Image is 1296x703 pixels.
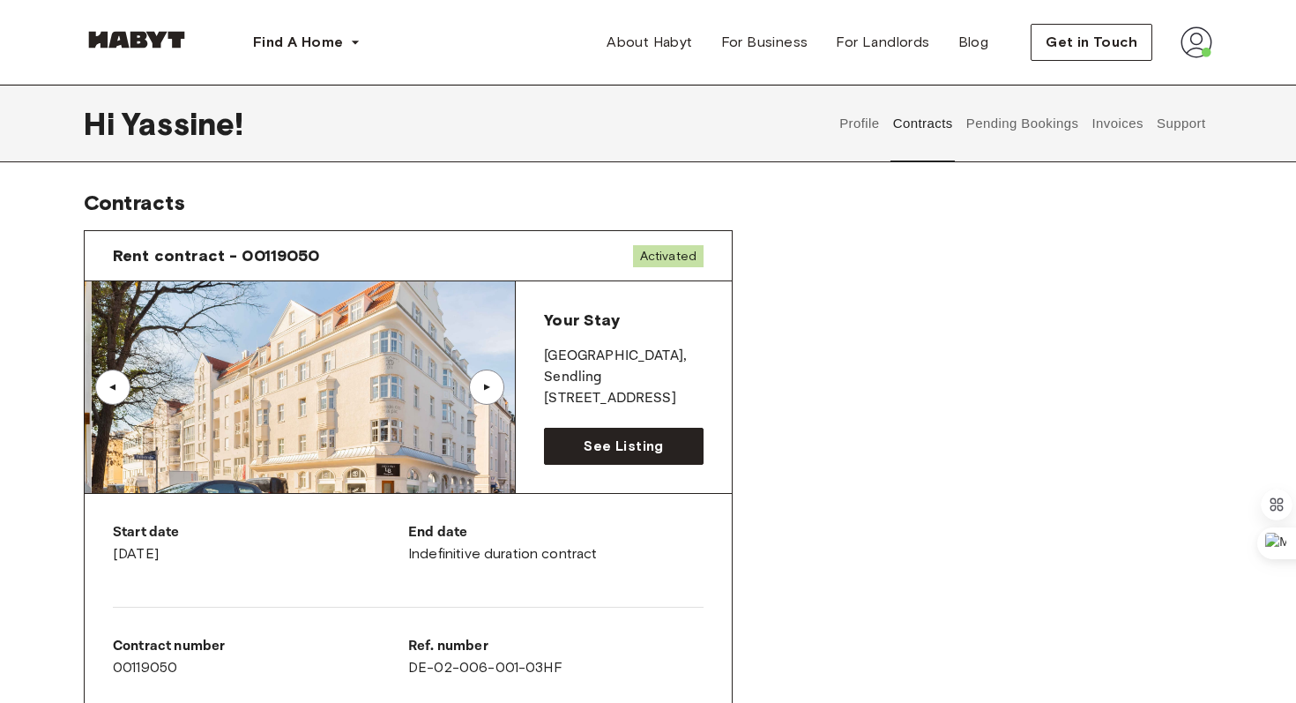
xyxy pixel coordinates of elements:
img: Image of the room [91,281,521,493]
span: Find A Home [253,32,343,53]
button: Support [1154,85,1208,162]
a: For Business [707,25,823,60]
p: [STREET_ADDRESS] [544,388,704,409]
div: Indefinitive duration contract [408,522,704,565]
img: avatar [1181,26,1212,58]
p: Ref. number [408,636,704,657]
span: Activated [633,245,704,267]
div: [DATE] [113,522,408,565]
img: Habyt [84,31,190,49]
button: Contracts [890,85,955,162]
span: Your Stay [544,310,619,330]
a: About Habyt [592,25,706,60]
span: Hi [84,105,122,142]
div: ▲ [478,382,495,393]
span: Blog [958,32,989,53]
button: Find A Home [239,25,375,60]
div: ▲ [104,382,122,393]
div: DE-02-006-001-03HF [408,636,704,678]
span: For Landlords [836,32,929,53]
p: Start date [113,522,408,543]
a: See Listing [544,428,704,465]
span: Get in Touch [1046,32,1137,53]
span: About Habyt [607,32,692,53]
p: [GEOGRAPHIC_DATA] , Sendling [544,346,704,388]
span: For Business [721,32,808,53]
span: Rent contract - 00119050 [113,245,320,266]
span: See Listing [584,436,663,457]
button: Invoices [1090,85,1145,162]
span: Contracts [84,190,185,215]
button: Get in Touch [1031,24,1152,61]
a: For Landlords [822,25,943,60]
button: Pending Bookings [964,85,1081,162]
div: user profile tabs [833,85,1212,162]
div: 00119050 [113,636,408,678]
p: End date [408,522,704,543]
button: Profile [838,85,883,162]
a: Blog [944,25,1003,60]
p: Contract number [113,636,408,657]
span: Yassine ! [122,105,243,142]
